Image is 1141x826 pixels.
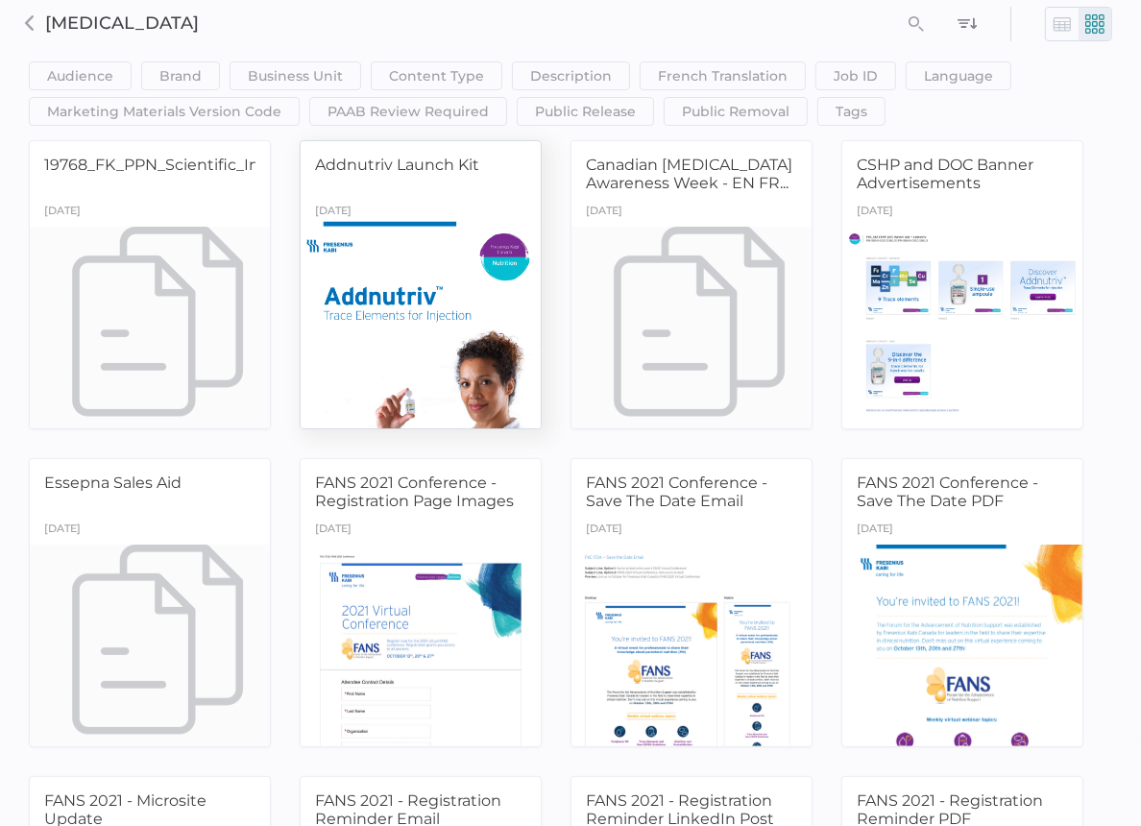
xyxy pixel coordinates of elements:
span: Marketing Materials Version Code [47,98,281,125]
button: Public Release [517,97,654,126]
div: [DATE] [315,199,352,227]
button: Public Removal [664,97,808,126]
button: Business Unit [230,61,361,90]
span: Canadian [MEDICAL_DATA] Awareness Week - EN FR... [586,156,792,192]
span: Public Release [535,98,636,125]
div: [DATE] [857,517,893,545]
span: FANS 2021 Conference - Save The Date Email [586,474,767,510]
span: French Translation [658,62,788,89]
span: PAAB Review Required [328,98,489,125]
span: Job ID [834,62,878,89]
button: Language [906,61,1011,90]
button: Audience [29,61,132,90]
div: [DATE] [315,517,352,545]
span: Business Unit [248,62,343,89]
div: [DATE] [586,199,622,227]
div: [DATE] [586,517,622,545]
button: Job ID [815,61,896,90]
span: Essepna Sales Aid [44,474,182,492]
div: [DATE] [44,517,81,545]
h3: [MEDICAL_DATA] [45,12,791,34]
span: Public Removal [682,98,789,125]
i: search_left [909,16,924,32]
span: Addnutriv Launch Kit [315,156,479,174]
span: Description [530,62,612,89]
div: [DATE] [44,199,81,227]
img: thumb-nail-view-green.8bd57d9d.svg [1085,14,1105,34]
button: Description [512,61,630,90]
button: Content Type [371,61,502,90]
span: Language [924,62,993,89]
span: Content Type [389,62,484,89]
span: FANS 2021 Conference - Save The Date PDF [857,474,1038,510]
span: FANS 2021 Conference - Registration Page Images [315,474,514,510]
span: Audience [47,62,113,89]
button: Brand [141,61,220,90]
button: PAAB Review Required [309,97,507,126]
img: sort_icon [958,13,977,33]
button: Marketing Materials Version Code [29,97,300,126]
span: 19768_FK_PPN_Scientific_Info_Interactive_No_Prod... [44,156,447,174]
span: Tags [836,98,867,125]
button: French Translation [640,61,806,90]
span: CSHP and DOC Banner Advertisements [857,156,1033,192]
img: table-view.2010dd40.svg [1053,14,1072,34]
img: XASAF+g4Z51Wu6mYVMFQmC4SJJkn52YCxeJ13i3apR5QvEYKxDChqssPZdFsnwcCNBzyW2MeRDXBrBOCs+gZ7YR4YN7M4TyPI... [22,15,37,31]
button: Tags [817,97,886,126]
div: [DATE] [857,199,893,227]
span: Brand [159,62,202,89]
